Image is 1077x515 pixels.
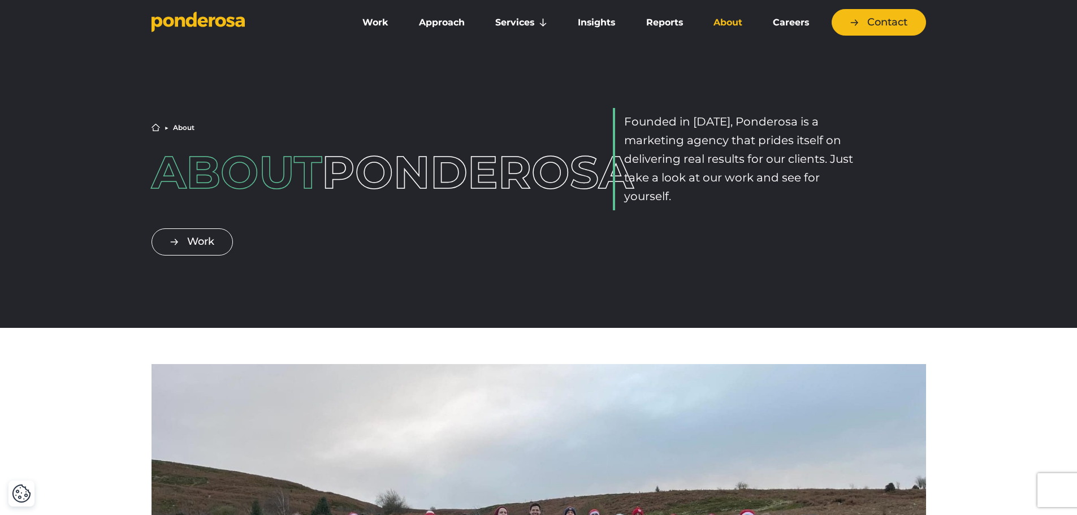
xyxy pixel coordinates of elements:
[760,11,822,34] a: Careers
[152,228,233,255] a: Work
[633,11,696,34] a: Reports
[832,9,926,36] a: Contact
[12,484,31,503] img: Revisit consent button
[565,11,628,34] a: Insights
[482,11,560,34] a: Services
[152,11,332,34] a: Go to homepage
[152,145,322,200] span: About
[173,124,194,131] li: About
[165,124,168,131] li: ▶︎
[406,11,478,34] a: Approach
[349,11,401,34] a: Work
[152,123,160,132] a: Home
[700,11,755,34] a: About
[624,112,860,206] p: Founded in [DATE], Ponderosa is a marketing agency that prides itself on delivering real results ...
[12,484,31,503] button: Cookie Settings
[152,150,464,195] h1: Ponderosa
